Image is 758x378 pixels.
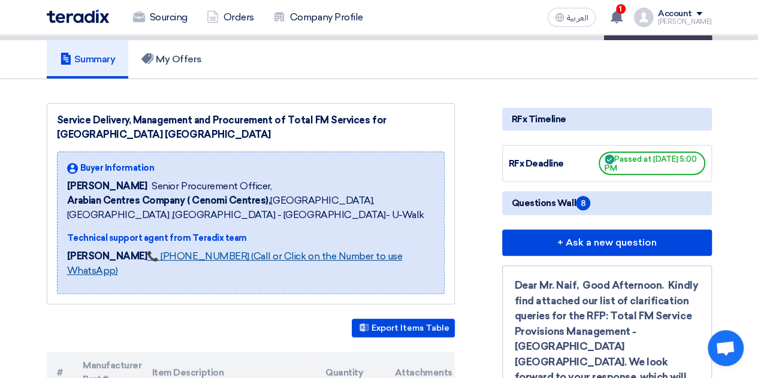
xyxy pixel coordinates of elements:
[599,152,705,175] span: Passed at [DATE] 5:00 PM
[123,4,197,31] a: Sourcing
[47,40,129,78] a: Summary
[128,40,215,78] a: My Offers
[67,250,147,262] strong: [PERSON_NAME]
[57,113,445,142] div: Service Delivery, Management and Procurement of Total FM Services for [GEOGRAPHIC_DATA] [GEOGRAPH...
[502,108,712,131] div: RFx Timeline
[264,4,373,31] a: Company Profile
[548,8,596,27] button: العربية
[708,330,744,366] div: Open chat
[616,4,626,14] span: 1
[352,319,455,337] button: Export Items Table
[67,179,147,193] span: [PERSON_NAME]
[67,195,271,206] b: Arabian Centres Company ( Cenomi Centres),
[197,4,264,31] a: Orders
[67,250,403,276] a: 📞 [PHONE_NUMBER] (Call or Click on the Number to use WhatsApp)
[567,14,588,22] span: العربية
[67,193,434,222] span: [GEOGRAPHIC_DATA], [GEOGRAPHIC_DATA] ,[GEOGRAPHIC_DATA] - [GEOGRAPHIC_DATA]- U-Walk
[658,9,692,19] div: Account
[47,10,109,23] img: Teradix logo
[141,53,202,65] h5: My Offers
[60,53,116,65] h5: Summary
[67,232,434,244] div: Technical support agent from Teradix team
[512,196,590,210] span: Questions Wall
[658,19,712,25] div: [PERSON_NAME]
[80,162,155,174] span: Buyer Information
[502,229,712,256] button: + Ask a new question
[576,196,590,210] span: 8
[634,8,653,27] img: profile_test.png
[152,179,271,193] span: Senior Procurement Officer,
[509,157,599,171] div: RFx Deadline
